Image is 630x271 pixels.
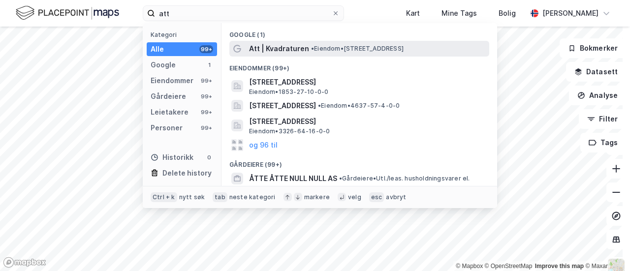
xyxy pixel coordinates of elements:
[456,263,483,270] a: Mapbox
[249,43,309,55] span: Att | Kvadraturen
[16,4,119,22] img: logo.f888ab2527a4732fd821a326f86c7f29.svg
[386,193,406,201] div: avbryt
[311,45,314,52] span: •
[205,153,213,161] div: 0
[499,7,516,19] div: Bolig
[348,193,361,201] div: velg
[151,31,217,38] div: Kategori
[369,192,384,202] div: esc
[580,133,626,152] button: Tags
[151,75,193,87] div: Eiendommer
[199,92,213,100] div: 99+
[579,109,626,129] button: Filter
[151,90,186,102] div: Gårdeiere
[249,127,330,135] span: Eiendom • 3326-64-16-0-0
[339,175,470,182] span: Gårdeiere • Utl./leas. husholdningsvarer el.
[199,108,213,116] div: 99+
[221,153,497,171] div: Gårdeiere (99+)
[199,77,213,85] div: 99+
[249,173,337,184] span: ÅTTE ÅTTE NULL NULL AS
[151,122,183,134] div: Personer
[581,224,630,271] div: Kontrollprogram for chat
[249,100,316,112] span: [STREET_ADDRESS]
[249,88,328,96] span: Eiendom • 1853-27-10-0-0
[3,257,46,268] a: Mapbox homepage
[221,23,497,41] div: Google (1)
[162,167,212,179] div: Delete history
[249,76,485,88] span: [STREET_ADDRESS]
[213,192,227,202] div: tab
[311,45,404,53] span: Eiendom • [STREET_ADDRESS]
[569,86,626,105] button: Analyse
[542,7,598,19] div: [PERSON_NAME]
[199,45,213,53] div: 99+
[151,106,189,118] div: Leietakere
[205,61,213,69] div: 1
[249,116,485,127] span: [STREET_ADDRESS]
[441,7,477,19] div: Mine Tags
[560,38,626,58] button: Bokmerker
[485,263,533,270] a: OpenStreetMap
[179,193,205,201] div: nytt søk
[151,59,176,71] div: Google
[318,102,400,110] span: Eiendom • 4637-57-4-0-0
[339,175,342,182] span: •
[151,151,193,163] div: Historikk
[304,193,330,201] div: markere
[151,192,177,202] div: Ctrl + k
[566,62,626,82] button: Datasett
[318,102,321,109] span: •
[199,124,213,132] div: 99+
[406,7,420,19] div: Kart
[229,193,276,201] div: neste kategori
[535,263,584,270] a: Improve this map
[581,224,630,271] iframe: Chat Widget
[221,57,497,74] div: Eiendommer (99+)
[155,6,332,21] input: Søk på adresse, matrikkel, gårdeiere, leietakere eller personer
[151,43,164,55] div: Alle
[249,139,278,151] button: og 96 til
